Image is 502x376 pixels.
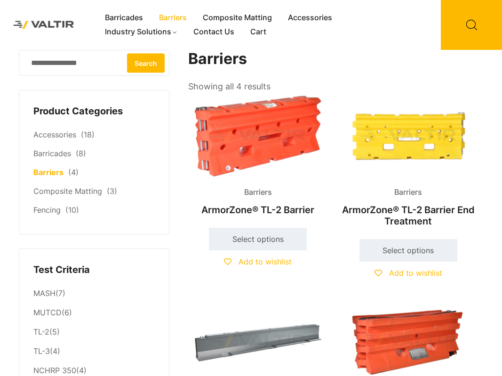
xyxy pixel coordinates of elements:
img: Valtir Rentals [7,15,80,35]
a: Barricades [97,11,151,25]
a: BarriersArmorZone® TL-2 Barrier [188,94,327,220]
a: Barriers [151,11,195,25]
span: Add to wishlist [389,268,442,278]
a: Barriers [33,168,64,177]
span: (10) [65,205,79,215]
a: BarriersArmorZone® TL-2 Barrier End Treatment [339,94,478,232]
h4: Product Categories [33,104,155,119]
a: Composite Matting [33,186,102,196]
button: Search [127,53,165,72]
span: Add to wishlist [239,257,292,266]
a: MASH [33,288,56,298]
span: (8) [76,149,86,158]
a: NCHRP 350 [33,366,76,375]
h2: ArmorZone® TL-2 Barrier [188,200,327,220]
p: Showing all 4 results [188,79,271,95]
li: (7) [33,284,155,303]
a: Fencing [33,205,61,215]
span: Barriers [237,185,279,200]
li: (6) [33,304,155,323]
a: Accessories [280,11,340,25]
li: (4) [33,342,155,361]
span: (3) [107,186,117,196]
a: Composite Matting [195,11,280,25]
a: Select options for “ArmorZone® TL-2 Barrier End Treatment” [359,239,457,262]
a: Cart [242,25,274,39]
a: TL-3 [33,346,50,356]
li: (5) [33,323,155,342]
a: Select options for “ArmorZone® TL-2 Barrier” [209,228,307,250]
a: Industry Solutions [97,25,186,39]
a: Barricades [33,149,71,158]
h1: Barriers [188,50,478,68]
a: Add to wishlist [375,268,442,278]
a: Contact Us [185,25,242,39]
a: MUTCD [33,308,62,317]
a: Add to wishlist [224,257,292,266]
span: Barriers [387,185,429,200]
span: (4) [68,168,79,177]
h4: Test Criteria [33,263,155,277]
a: Accessories [33,130,76,139]
span: (18) [81,130,95,139]
h2: ArmorZone® TL-2 Barrier End Treatment [339,200,478,232]
a: TL-2 [33,327,49,336]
